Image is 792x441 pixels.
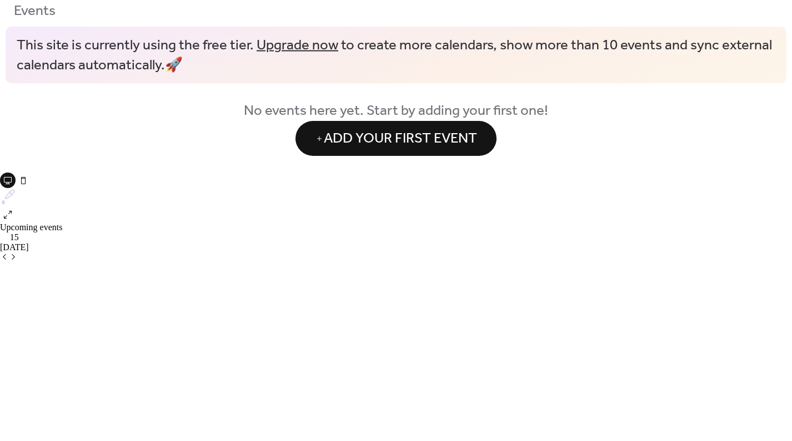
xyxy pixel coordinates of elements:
button: Add Your First Event [295,121,497,155]
a: Add Your First Event [14,121,778,155]
a: Upgrade now [257,32,338,59]
span: This site is currently using the free tier. to create more calendars, show more than 10 events an... [17,36,775,76]
span: No events here yet. Start by adding your first one! [14,101,778,122]
span: Add Your First Event [324,129,477,150]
